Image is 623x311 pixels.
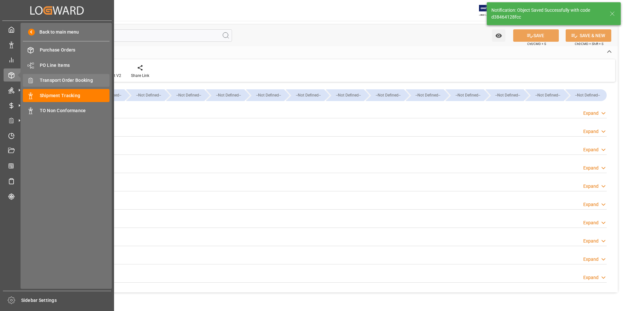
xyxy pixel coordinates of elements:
div: --Not Defined-- [126,89,164,101]
a: TO Non Conformance [23,104,109,117]
span: TO Non Conformance [40,107,110,114]
a: PO Line Items [23,59,109,71]
div: Expand [583,219,599,226]
div: Expand [583,110,599,117]
span: Sidebar Settings [21,297,111,304]
span: Shipment Tracking [40,92,110,99]
div: --Not Defined-- [173,89,204,101]
a: My Cockpit [4,23,110,36]
button: SAVE [513,29,559,42]
div: --Not Defined-- [246,89,284,101]
a: Sailing Schedules [4,175,110,187]
div: Notification: Object Saved Successfully with code d38464128fcc [491,7,603,21]
div: --Not Defined-- [286,89,324,101]
a: Data Management [4,38,110,51]
a: Transport Order Booking [23,74,109,87]
img: Exertis%20JAM%20-%20Email%20Logo.jpg_1722504956.jpg [479,5,501,16]
div: Expand [583,274,599,281]
a: Document Management [4,144,110,157]
div: --Not Defined-- [372,89,404,101]
div: --Not Defined-- [532,89,563,101]
span: PO Line Items [40,62,110,69]
div: --Not Defined-- [565,89,607,101]
a: My Reports [4,53,110,66]
div: Expand [583,165,599,171]
span: Ctrl/CMD + Shift + S [575,41,603,46]
a: Timeslot Management V2 [4,129,110,142]
a: Shipment Tracking [23,89,109,102]
span: Ctrl/CMD + S [527,41,546,46]
div: --Not Defined-- [86,89,124,101]
div: --Not Defined-- [366,89,404,101]
div: --Not Defined-- [253,89,284,101]
div: --Not Defined-- [525,89,563,101]
div: --Not Defined-- [206,89,244,101]
span: Purchase Orders [40,47,110,53]
div: --Not Defined-- [292,89,324,101]
div: --Not Defined-- [452,89,484,101]
div: --Not Defined-- [166,89,204,101]
div: --Not Defined-- [412,89,444,101]
div: --Not Defined-- [572,89,603,101]
div: Expand [583,183,599,190]
div: --Not Defined-- [485,89,524,101]
a: CO2 Calculator [4,159,110,172]
div: --Not Defined-- [326,89,364,101]
div: --Not Defined-- [332,89,364,101]
div: --Not Defined-- [406,89,444,101]
div: Share Link [131,73,149,79]
span: Back to main menu [35,29,79,36]
button: open menu [492,29,505,42]
div: Expand [583,256,599,263]
a: Purchase Orders [23,44,109,56]
div: Expand [583,128,599,135]
div: --Not Defined-- [212,89,244,101]
button: SAVE & NEW [566,29,611,42]
div: --Not Defined-- [492,89,524,101]
span: Transport Order Booking [40,77,110,84]
a: Tracking Shipment [4,190,110,202]
div: Expand [583,146,599,153]
div: Expand [583,238,599,244]
div: --Not Defined-- [133,89,164,101]
div: --Not Defined-- [445,89,484,101]
input: Search Fields [30,29,232,42]
div: Expand [583,201,599,208]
